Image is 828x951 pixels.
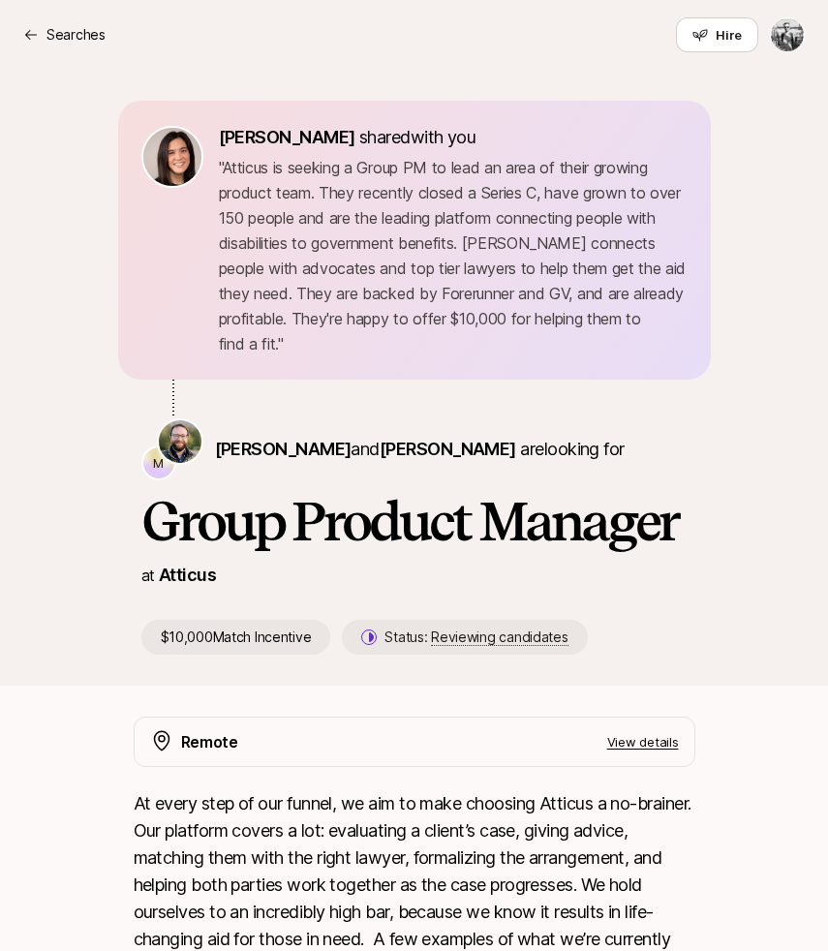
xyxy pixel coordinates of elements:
[411,127,476,147] span: with you
[159,565,216,585] a: Atticus
[219,124,484,151] p: shared
[141,492,688,550] h1: Group Product Manager
[716,25,742,45] span: Hire
[141,563,155,588] p: at
[219,155,688,356] p: " Atticus is seeking a Group PM to lead an area of their growing product team. They recently clos...
[431,629,567,646] span: Reviewing candidates
[607,732,679,752] p: View details
[46,23,106,46] p: Searches
[219,127,355,147] span: [PERSON_NAME]
[159,420,201,463] img: Ben Abrahams
[351,439,515,459] span: and
[215,436,625,463] p: are looking for
[380,439,516,459] span: [PERSON_NAME]
[771,18,804,51] img: Eli Horne
[384,626,567,649] p: Status:
[153,451,164,475] p: M
[181,729,238,754] p: Remote
[143,128,201,186] img: 71d7b91d_d7cb_43b4_a7ea_a9b2f2cc6e03.jpg
[770,17,805,52] button: Eli Horne
[215,439,352,459] span: [PERSON_NAME]
[141,620,331,655] p: $10,000 Match Incentive
[676,17,758,52] button: Hire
